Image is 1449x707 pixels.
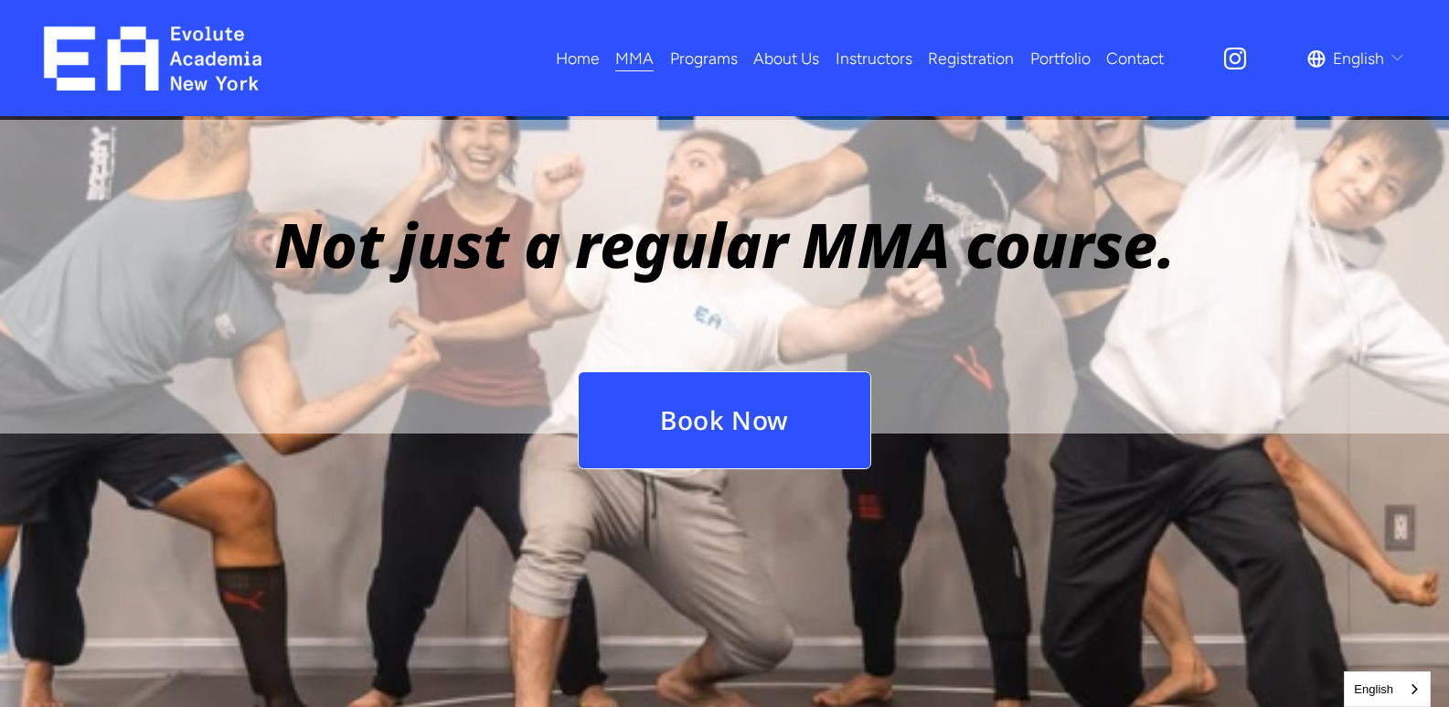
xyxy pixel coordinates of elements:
span: Programs [670,44,738,73]
a: Instagram [1221,45,1249,72]
a: About Us [753,42,819,74]
span: MMA [615,44,654,73]
em: Not just a regular MMA course. [274,202,1175,286]
a: English [1345,672,1430,706]
a: folder dropdown [615,42,654,74]
a: Contact [1106,42,1164,74]
a: Registration [928,42,1014,74]
div: language picker [1307,42,1406,74]
a: Book Now [578,371,871,469]
span: English [1333,44,1384,73]
img: EA [44,27,262,91]
a: Portfolio [1030,42,1091,74]
aside: Language selected: English [1344,671,1431,707]
a: folder dropdown [670,42,738,74]
a: Home [556,42,600,74]
a: Instructors [836,42,912,74]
